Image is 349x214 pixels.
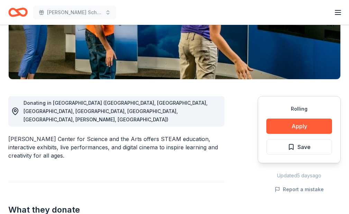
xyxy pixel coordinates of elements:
[266,105,332,113] div: Rolling
[258,171,341,180] div: Updated 5 days ago
[47,8,102,17] span: [PERSON_NAME] Scholarship Fall Tea
[8,135,224,160] div: [PERSON_NAME] Center for Science and the Arts offers STEAM education, interactive exhibits, live ...
[266,139,332,155] button: Save
[266,119,332,134] button: Apply
[24,100,208,122] span: Donating in [GEOGRAPHIC_DATA] ([GEOGRAPHIC_DATA], [GEOGRAPHIC_DATA], [GEOGRAPHIC_DATA], [GEOGRAPH...
[297,142,311,151] span: Save
[275,185,324,194] button: Report a mistake
[8,4,28,20] a: Home
[33,6,116,19] button: [PERSON_NAME] Scholarship Fall Tea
